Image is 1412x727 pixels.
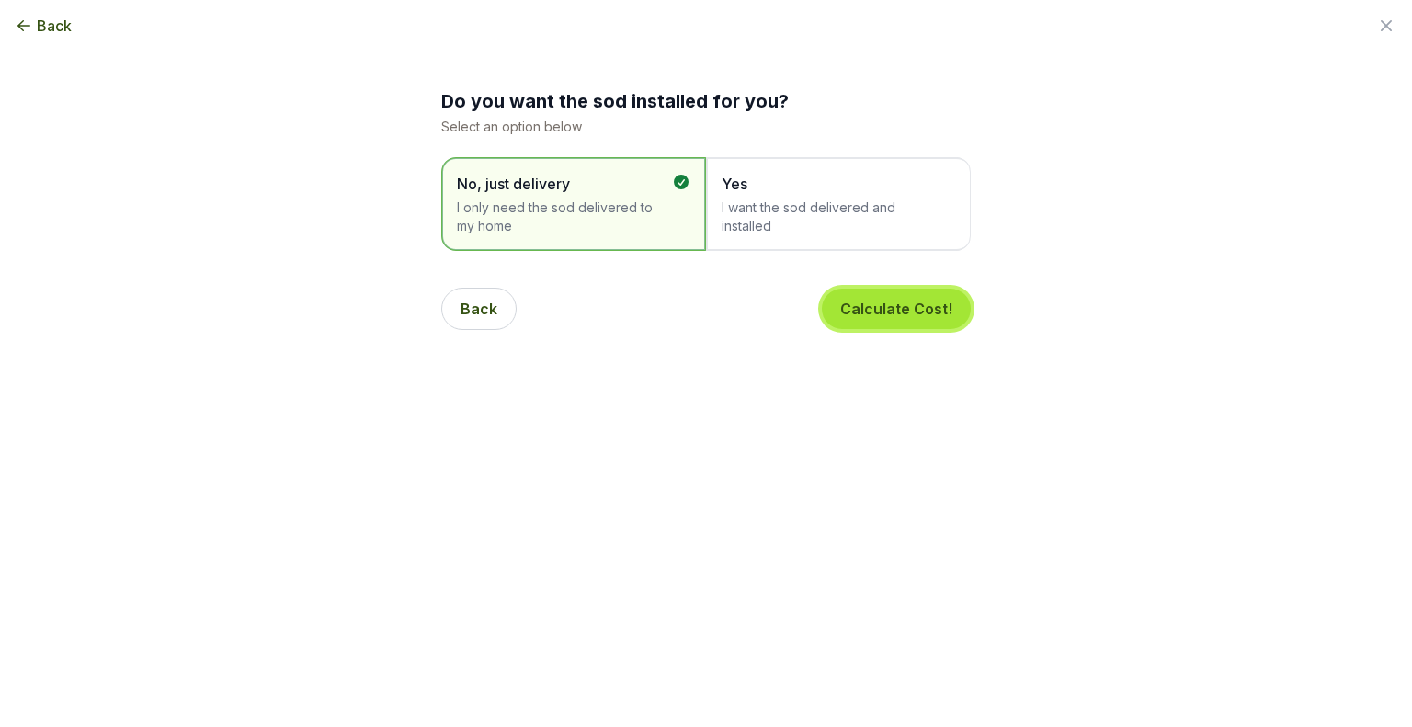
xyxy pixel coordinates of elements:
button: Back [15,15,72,37]
span: I only need the sod delivered to my home [457,199,672,235]
p: Select an option below [441,118,971,135]
span: I want the sod delivered and installed [722,199,937,235]
h2: Do you want the sod installed for you? [441,88,971,114]
span: Yes [722,173,937,195]
span: No, just delivery [457,173,672,195]
span: Back [37,15,72,37]
button: Back [441,288,517,330]
button: Calculate Cost! [822,289,971,329]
